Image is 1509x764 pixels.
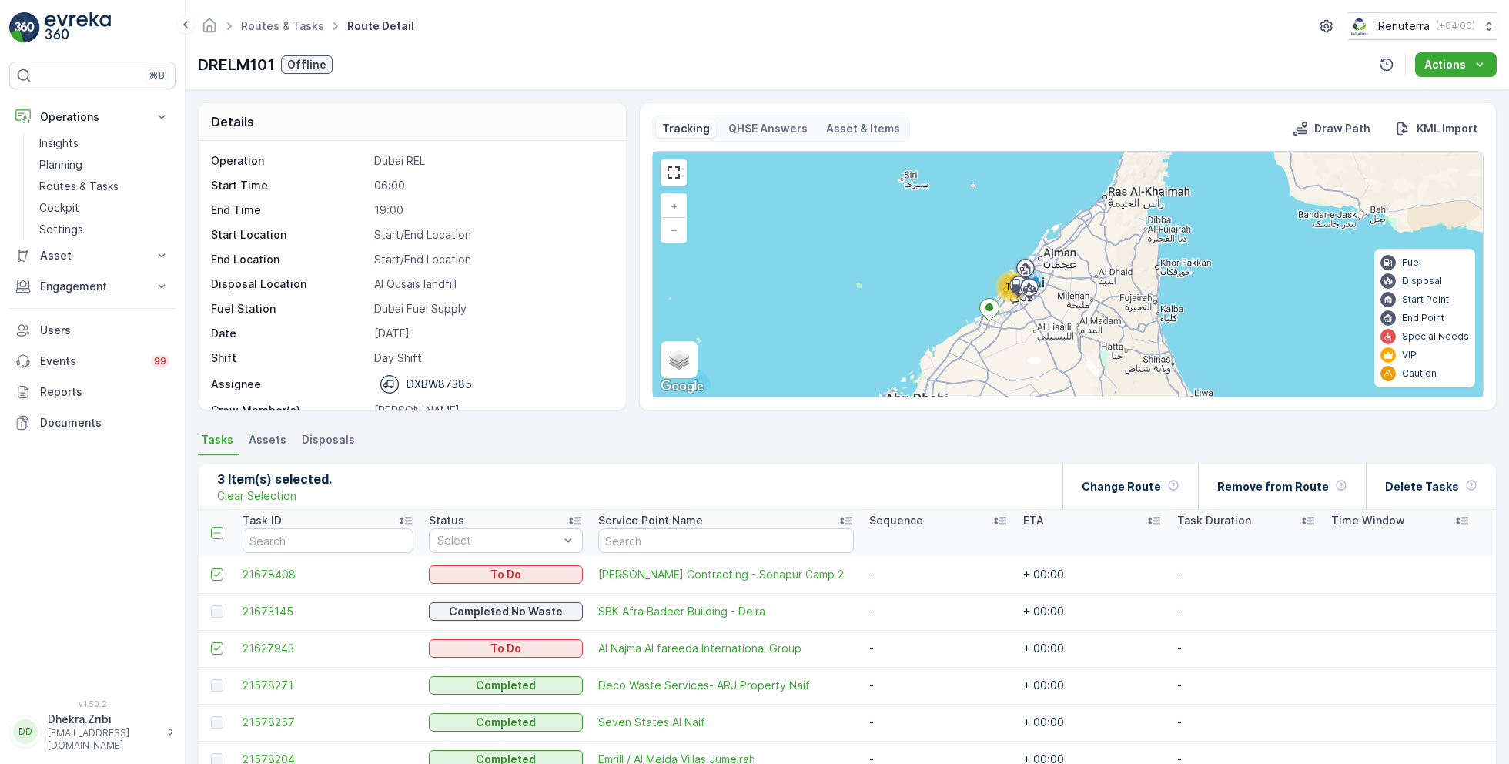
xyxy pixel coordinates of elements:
p: Service Point Name [598,513,703,528]
p: Users [40,323,169,338]
p: Caution [1402,367,1437,380]
p: Shift [211,350,368,366]
p: Select [437,533,559,548]
p: Offline [287,57,326,72]
span: + [671,199,678,213]
p: Time Window [1331,513,1405,528]
p: Al Qusais landfill [374,276,610,292]
button: Draw Path [1286,119,1377,138]
p: Sequence [869,513,923,528]
p: Tracking [662,121,710,136]
p: Start Time [211,178,368,193]
button: Actions [1415,52,1497,77]
div: Toggle Row Selected [211,568,223,581]
a: Events99 [9,346,176,377]
p: Operations [40,109,145,125]
p: Fuel [1402,256,1421,269]
a: Reports [9,377,176,407]
input: Search [598,528,854,553]
p: DXBW87385 [407,377,472,392]
td: + 00:00 [1015,593,1169,630]
button: Offline [281,55,333,74]
input: Search [243,528,413,553]
p: Disposal [1402,275,1442,287]
a: 21673145 [243,604,413,619]
img: logo_light-DOdMpM7g.png [45,12,111,43]
p: Engagement [40,279,145,294]
td: - [1169,704,1323,741]
div: Toggle Row Selected [211,679,223,692]
p: 19:00 [374,203,610,218]
span: [PERSON_NAME] Contracting - Sonapur Camp 2 [598,567,854,582]
img: logo [9,12,40,43]
p: 99 [154,355,166,367]
p: Assignee [211,377,261,392]
p: Asset & Items [826,121,900,136]
a: Al Najma Al fareeda International Group [598,641,854,656]
span: 21627943 [243,641,413,656]
p: Insights [39,136,79,151]
a: Planning [33,154,176,176]
p: Special Needs [1402,330,1469,343]
p: DRELM101 [198,53,275,76]
a: 21578257 [243,715,413,730]
a: Wade Adams Contracting - Sonapur Camp 2 [598,567,854,582]
span: Route Detail [344,18,417,34]
p: KML Import [1417,121,1477,136]
p: Date [211,326,368,341]
a: Zoom In [662,195,685,218]
button: Operations [9,102,176,132]
p: Operation [211,153,368,169]
p: Day Shift [374,350,610,366]
p: Remove from Route [1217,479,1329,494]
p: Completed [476,715,536,730]
p: Start/End Location [374,227,610,243]
p: Crew Member(s) [211,403,368,418]
p: 3 Item(s) selected. [217,470,332,488]
p: Status [429,513,464,528]
a: 21678408 [243,567,413,582]
img: Screenshot_2024-07-26_at_13.33.01.png [1348,18,1372,35]
p: Change Route [1082,479,1161,494]
span: Assets [249,432,286,447]
p: To Do [490,641,521,656]
td: - [862,593,1015,630]
p: To Do [490,567,521,582]
p: Routes & Tasks [39,179,119,194]
a: Users [9,315,176,346]
p: Dhekra.Zribi [48,712,159,727]
a: Open this area in Google Maps (opens a new window) [657,377,708,397]
td: - [862,667,1015,704]
p: Actions [1424,57,1466,72]
div: 0 [653,152,1483,397]
p: [PERSON_NAME] [374,403,610,418]
p: 06:00 [374,178,610,193]
button: To Do [429,639,583,658]
p: Renuterra [1378,18,1430,34]
p: Settings [39,222,83,237]
span: SBK Afra Badeer Building - Deira [598,604,854,619]
a: Insights [33,132,176,154]
p: Fuel Station [211,301,368,317]
button: Completed [429,676,583,695]
p: Clear Selection [217,488,296,504]
p: [DATE] [374,326,610,341]
span: v 1.50.2 [9,699,176,709]
a: Settings [33,219,176,240]
a: Seven States Al Naif [598,715,854,730]
button: To Do [429,565,583,584]
div: Toggle Row Selected [211,605,223,618]
div: Toggle Row Selected [211,716,223,729]
p: Details [211,112,254,131]
a: Documents [9,407,176,438]
a: 21578271 [243,678,413,693]
span: Disposals [302,432,355,447]
button: Renuterra(+04:00) [1348,12,1497,40]
a: Zoom Out [662,218,685,241]
p: Completed No Waste [449,604,563,619]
